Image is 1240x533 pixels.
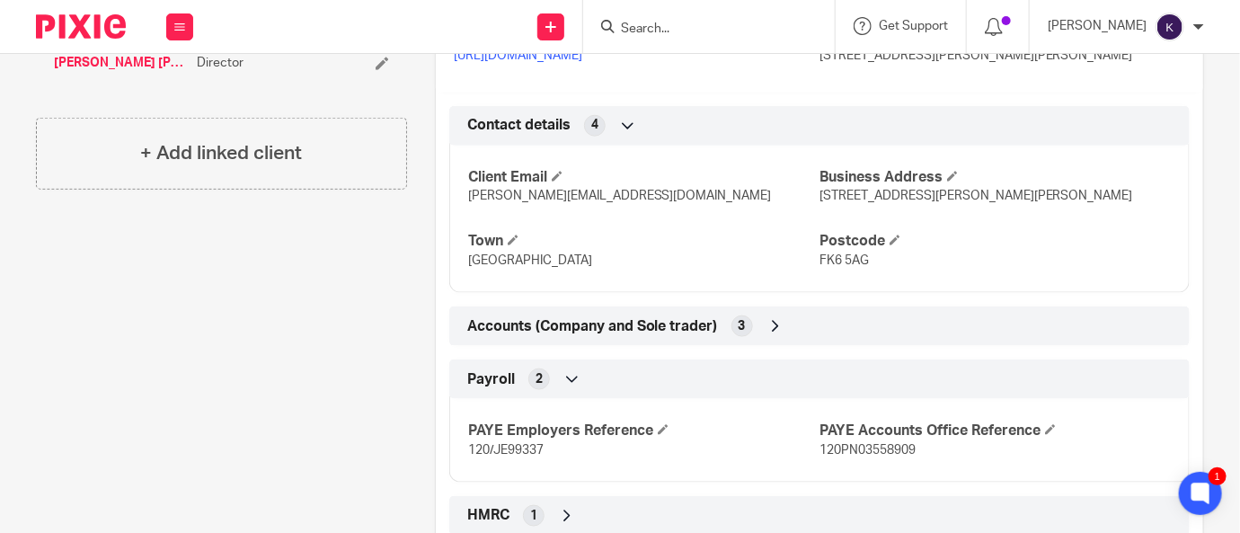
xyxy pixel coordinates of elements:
h4: Postcode [819,232,1171,251]
h4: Town [468,232,819,251]
h4: PAYE Accounts Office Reference [819,422,1171,440]
span: Get Support [879,20,948,32]
span: FK6 5AG [819,254,869,267]
a: [URL][DOMAIN_NAME] [454,49,582,62]
span: 1 [530,507,537,525]
span: HMRC [467,506,509,525]
h4: PAYE Employers Reference [468,422,819,440]
span: 120/JE99337 [468,444,544,457]
img: svg%3E [1156,13,1184,41]
span: Payroll [467,370,515,389]
h4: Client Email [468,168,819,187]
span: [STREET_ADDRESS][PERSON_NAME][PERSON_NAME] [819,49,1133,62]
img: Pixie [36,14,126,39]
span: 4 [591,116,598,134]
span: Contact details [467,116,571,135]
span: 3 [739,317,746,335]
h4: Business Address [819,168,1171,187]
span: [PERSON_NAME][EMAIL_ADDRESS][DOMAIN_NAME] [468,190,772,202]
span: Director [197,54,244,72]
div: 1 [1209,467,1227,485]
p: [PERSON_NAME] [1048,17,1147,35]
span: [GEOGRAPHIC_DATA] [468,254,592,267]
span: [STREET_ADDRESS][PERSON_NAME][PERSON_NAME] [819,190,1133,202]
span: Accounts (Company and Sole trader) [467,317,718,336]
input: Search [619,22,781,38]
h4: + Add linked client [140,139,302,167]
span: 2 [536,370,543,388]
a: [PERSON_NAME] [PERSON_NAME] [54,54,188,72]
span: 120PN03558909 [819,444,916,457]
